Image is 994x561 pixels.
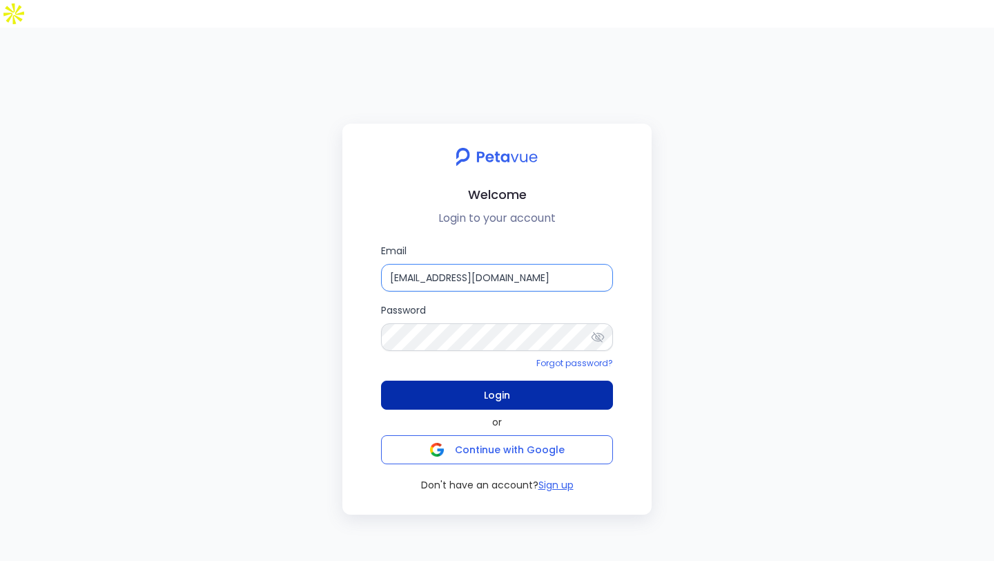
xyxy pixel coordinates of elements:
[484,386,510,405] span: Login
[353,210,641,227] p: Login to your account
[421,478,538,493] span: Don't have an account?
[455,443,565,457] span: Continue with Google
[381,323,613,351] input: Password
[447,140,547,173] img: petavue logo
[381,264,613,292] input: Email
[353,184,641,205] h2: Welcome
[381,243,613,292] label: Email
[381,381,613,410] button: Login
[492,415,502,430] span: or
[536,357,613,369] a: Forgot password?
[381,435,613,464] button: Continue with Google
[538,478,574,493] button: Sign up
[381,303,613,351] label: Password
